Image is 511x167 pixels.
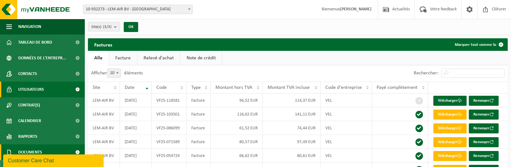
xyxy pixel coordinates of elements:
[18,35,52,50] span: Tableau de bord
[103,25,111,29] count: (3/3)
[120,94,152,107] td: [DATE]
[120,135,152,149] td: [DATE]
[152,94,187,107] td: VF25-118581
[88,22,120,31] button: Site(s)(3/3)
[88,38,118,51] h2: Factures
[263,135,321,149] td: 97,49 EUR
[187,149,211,163] td: Facture
[263,94,321,107] td: 114,37 EUR
[152,149,187,163] td: VF25-054724
[109,51,137,65] a: Facture
[124,22,138,32] button: OK
[107,69,121,78] span: 10
[433,96,467,106] a: Télécharger
[120,121,152,135] td: [DATE]
[469,123,499,133] button: Renvoyer
[263,107,321,121] td: 141,11 EUR
[18,82,44,97] span: Utilisateurs
[268,85,310,90] span: Montant TVA incluse
[469,110,499,120] button: Renvoyer
[18,97,40,113] span: Contrat(s)
[3,153,105,167] iframe: chat widget
[325,85,362,90] span: Code d'entreprise
[88,149,120,163] td: LEM-AIR BV
[211,135,263,149] td: 80,57 EUR
[137,51,180,65] a: Relevé d'achat
[91,71,143,76] label: Afficher éléments
[187,135,211,149] td: Facture
[450,38,507,51] button: Marquer tout comme lu
[469,151,499,161] button: Renvoyer
[88,121,120,135] td: LEM-AIR BV
[211,94,263,107] td: 94,52 EUR
[191,85,201,90] span: Type
[263,149,321,163] td: 80,61 EUR
[88,94,120,107] td: LEM-AIR BV
[321,94,372,107] td: VEL
[211,149,263,163] td: 66,62 EUR
[215,85,252,90] span: Montant hors TVA
[433,123,467,133] a: Télécharger
[120,149,152,163] td: [DATE]
[83,5,193,14] span: 10-932273 - LEM-AIR BV - ANDERLECHT
[152,107,187,121] td: VF25-103501
[340,7,372,12] strong: [PERSON_NAME]
[18,144,42,160] span: Documents
[91,22,111,32] span: Site(s)
[88,135,120,149] td: LEM-AIR BV
[18,129,37,144] span: Rapports
[321,121,372,135] td: VEL
[125,85,134,90] span: Date
[120,107,152,121] td: [DATE]
[88,51,109,65] a: Alle
[433,110,467,120] a: Télécharger
[187,107,211,121] td: Facture
[156,85,167,90] span: Code
[377,85,418,90] span: Payé complètement
[88,107,120,121] td: LEM-AIR BV
[433,151,467,161] a: Télécharger
[469,96,499,106] button: Renvoyer
[93,85,100,90] span: Site
[263,121,321,135] td: 74,44 EUR
[433,137,467,147] a: Télécharger
[18,113,41,129] span: Calendrier
[414,71,438,76] label: Rechercher:
[187,121,211,135] td: Facture
[18,19,41,35] span: Navigation
[18,50,66,66] span: Données de l'entrepr...
[18,66,37,82] span: Contacts
[211,107,263,121] td: 116,62 EUR
[211,121,263,135] td: 61,52 EUR
[321,149,372,163] td: VEL
[152,135,187,149] td: VF25-071589
[321,107,372,121] td: VEL
[152,121,187,135] td: VF25-086099
[321,135,372,149] td: VEL
[187,94,211,107] td: Facture
[107,68,121,78] span: 10
[469,137,499,147] button: Renvoyer
[180,51,222,65] a: Note de crédit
